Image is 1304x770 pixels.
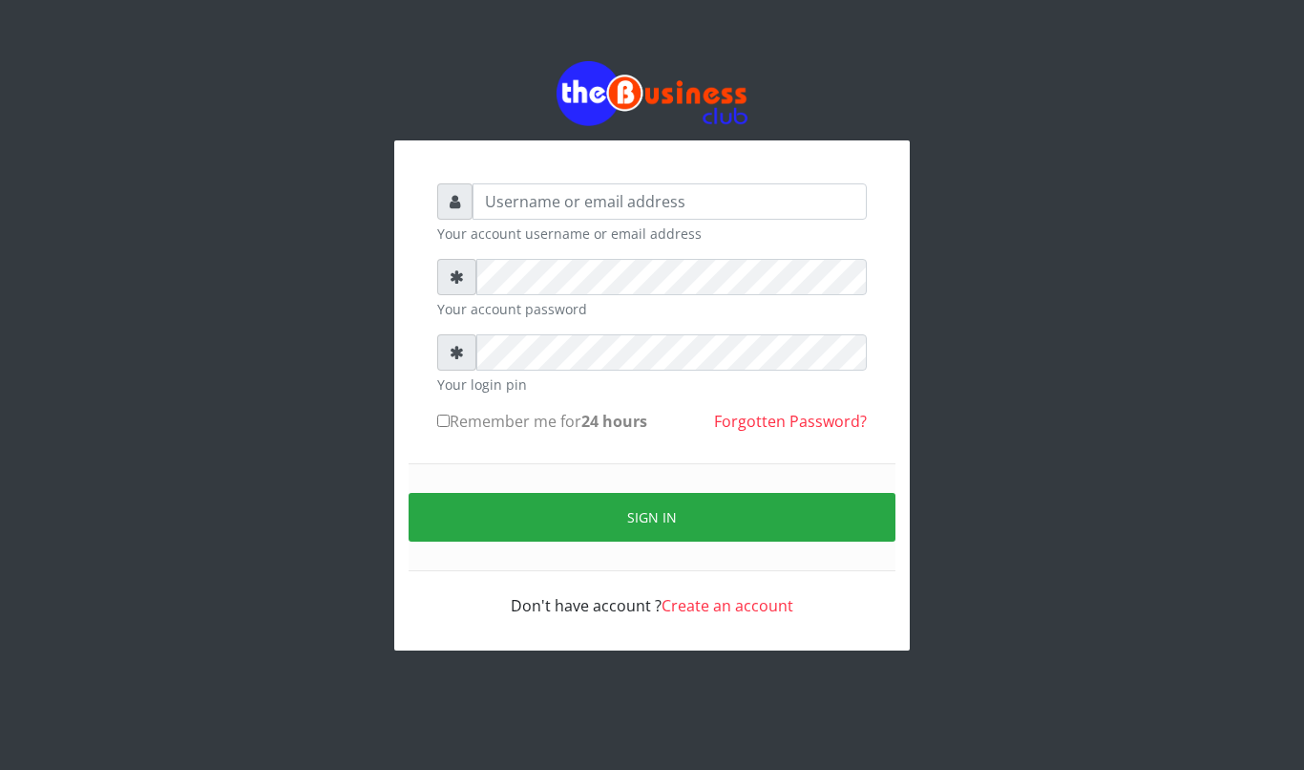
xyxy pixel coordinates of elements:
a: Forgotten Password? [714,411,867,432]
small: Your account username or email address [437,224,867,244]
input: Username or email address [473,183,867,220]
label: Remember me for [437,410,647,433]
small: Your login pin [437,374,867,395]
input: Remember me for24 hours [437,415,450,427]
button: Sign in [409,493,895,542]
small: Your account password [437,299,867,319]
a: Create an account [662,595,793,616]
div: Don't have account ? [437,571,867,617]
b: 24 hours [581,411,647,432]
